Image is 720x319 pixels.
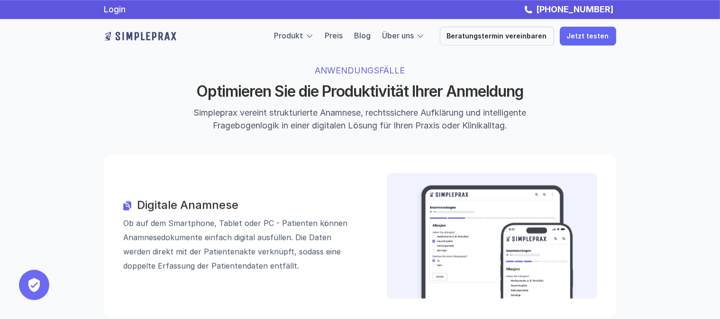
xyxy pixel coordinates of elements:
a: Über uns [383,31,414,40]
img: Beispielbild der digitalen Anamnese [415,185,575,299]
a: Login [104,4,126,14]
h3: Digitale Anamnese [137,199,360,213]
a: Jetzt testen [560,27,616,46]
p: Ob auf dem Smartphone, Tablet oder PC - Patienten können Anamnese­dokumente einfach digital ausfü... [123,217,360,273]
p: Jetzt testen [567,32,609,40]
h2: Optimieren Sie die Produktivität Ihrer Anmeldung [182,82,538,100]
p: ANWENDUNGSFÄLLE [212,64,508,77]
a: Preis [325,31,343,40]
a: Beratungstermin vereinbaren [440,27,554,46]
strong: [PHONE_NUMBER] [537,4,614,14]
a: Blog [355,31,371,40]
p: Beratungstermin vereinbaren [447,32,547,40]
a: [PHONE_NUMBER] [534,4,616,14]
a: Produkt [274,31,303,40]
p: Simpleprax vereint strukturierte Anamnese, rechtssichere Aufklärung und intelligente Fragebogenlo... [182,106,538,132]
